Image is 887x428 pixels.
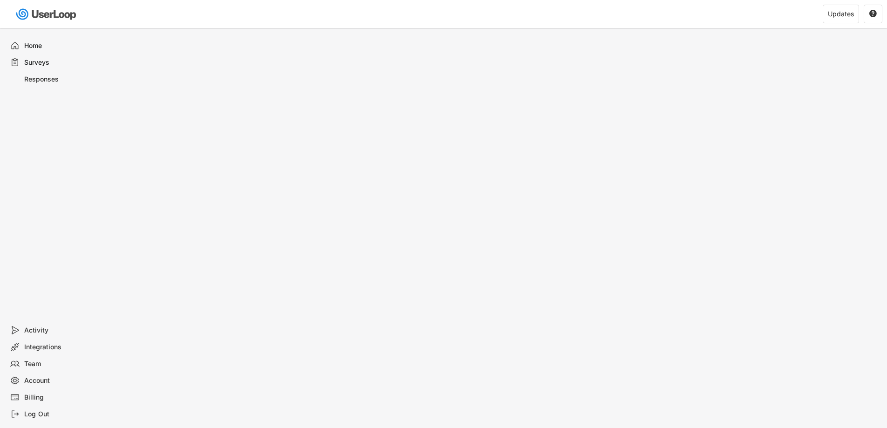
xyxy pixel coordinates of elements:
button:  [869,10,877,18]
div: Home [24,41,86,50]
div: Surveys [24,58,86,67]
div: Responses [24,75,86,84]
div: Updates [828,11,854,17]
div: Log Out [24,410,86,419]
div: Activity [24,326,86,335]
text:  [869,9,877,18]
div: Billing [24,393,86,402]
div: Account [24,376,86,385]
div: Team [24,360,86,368]
div: Integrations [24,343,86,352]
img: userloop-logo-01.svg [14,5,80,24]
